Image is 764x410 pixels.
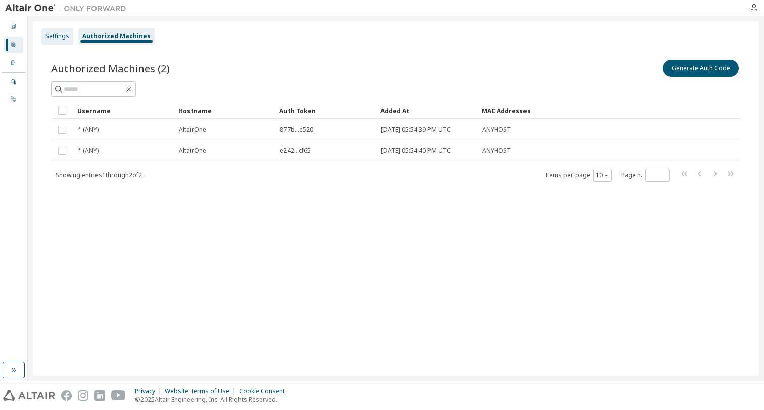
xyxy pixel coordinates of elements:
button: 10 [596,171,609,179]
div: Dashboard [4,19,23,35]
div: Auth Token [279,103,372,119]
div: On Prem [4,91,23,107]
p: © 2025 Altair Engineering, Inc. All Rights Reserved. [135,395,291,404]
div: MAC Addresses [482,103,635,119]
div: Settings [45,32,69,40]
button: Generate Auth Code [663,60,739,77]
span: AltairOne [179,126,206,134]
div: Authorized Machines [82,32,151,40]
div: Website Terms of Use [165,387,239,395]
span: AltairOne [179,147,206,155]
img: youtube.svg [111,390,126,401]
img: altair_logo.svg [3,390,55,401]
img: facebook.svg [61,390,72,401]
span: Items per page [545,169,612,182]
img: linkedin.svg [94,390,105,401]
div: Cookie Consent [239,387,291,395]
span: ANYHOST [482,126,511,134]
span: 877b...e520 [280,126,313,134]
img: Altair One [5,3,131,13]
span: [DATE] 05:54:40 PM UTC [381,147,451,155]
span: * (ANY) [78,126,99,134]
div: Managed [4,74,23,90]
div: Added At [380,103,473,119]
span: * (ANY) [78,147,99,155]
span: e242...cf65 [280,147,311,155]
div: Username [77,103,170,119]
span: [DATE] 05:54:39 PM UTC [381,126,451,134]
div: User Profile [4,37,23,53]
span: Authorized Machines (2) [51,61,170,75]
div: Hostname [178,103,271,119]
img: instagram.svg [78,390,88,401]
span: Showing entries 1 through 2 of 2 [56,171,142,179]
span: ANYHOST [482,147,511,155]
div: Company Profile [4,55,23,71]
span: Page n. [621,169,670,182]
div: Privacy [135,387,165,395]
